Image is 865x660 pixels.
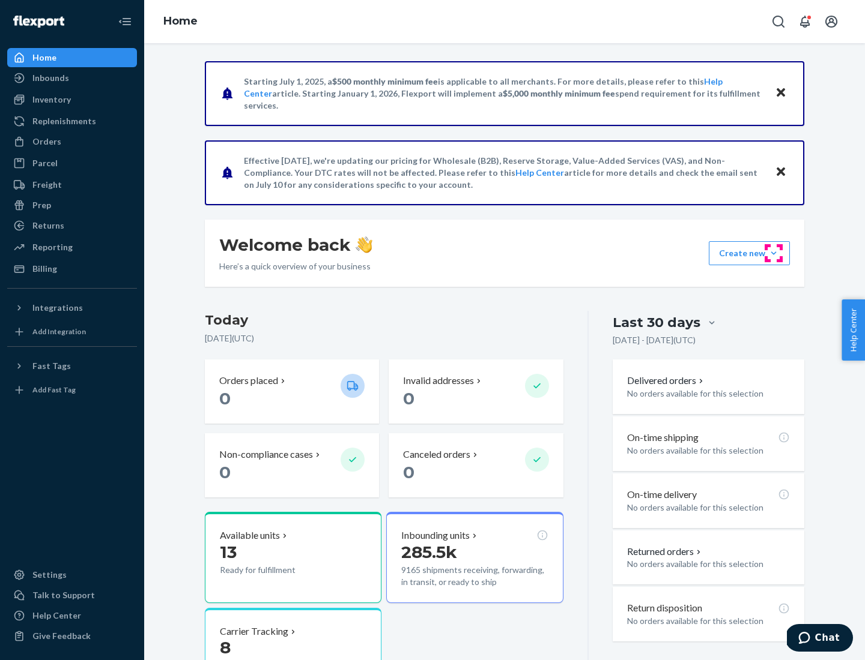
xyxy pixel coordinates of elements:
span: 0 [403,462,414,482]
p: Orders placed [219,374,278,388]
a: Freight [7,175,137,194]
div: Replenishments [32,115,96,127]
div: Settings [32,569,67,581]
button: Give Feedback [7,626,137,646]
div: Prep [32,199,51,211]
span: 13 [220,542,237,562]
button: Fast Tags [7,356,137,376]
iframe: Opens a widget where you can chat to one of our agents [787,624,853,654]
p: No orders available for this selection [627,615,790,627]
p: Invalid addresses [403,374,474,388]
p: Inbounding units [401,529,470,542]
button: Close [773,85,789,102]
h1: Welcome back [219,234,372,256]
button: Close Navigation [113,10,137,34]
button: Integrations [7,298,137,317]
span: 8 [220,637,231,658]
img: hand-wave emoji [356,236,372,253]
div: Returns [32,220,64,232]
p: Effective [DATE], we're updating our pricing for Wholesale (B2B), Reserve Storage, Value-Added Se... [244,155,763,191]
button: Invalid addresses 0 [389,359,563,424]
p: No orders available for this selection [627,388,790,400]
span: $500 monthly minimum fee [332,76,438,86]
span: $5,000 monthly minimum fee [503,88,615,98]
span: 0 [219,388,231,409]
button: Orders placed 0 [205,359,379,424]
a: Inbounds [7,68,137,88]
button: Help Center [842,299,865,361]
p: Non-compliance cases [219,448,313,461]
a: Billing [7,259,137,278]
span: 0 [403,388,414,409]
p: [DATE] ( UTC ) [205,332,563,344]
p: Available units [220,529,280,542]
button: Delivered orders [627,374,706,388]
a: Home [163,14,198,28]
div: Reporting [32,241,73,253]
div: Fast Tags [32,360,71,372]
div: Add Integration [32,326,86,337]
span: 0 [219,462,231,482]
button: Non-compliance cases 0 [205,433,379,497]
p: [DATE] - [DATE] ( UTC ) [613,334,696,346]
h3: Today [205,311,563,330]
button: Inbounding units285.5k9165 shipments receiving, forwarding, in transit, or ready to ship [386,512,563,603]
span: 285.5k [401,542,457,562]
a: Add Integration [7,322,137,341]
div: Billing [32,263,57,275]
button: Close [773,164,789,181]
a: Returns [7,216,137,235]
button: Open notifications [793,10,817,34]
p: On-time delivery [627,488,697,502]
div: Integrations [32,302,83,314]
p: No orders available for this selection [627,558,790,570]
a: Settings [7,565,137,584]
p: Ready for fulfillment [220,564,331,576]
button: Talk to Support [7,586,137,605]
ol: breadcrumbs [154,4,207,39]
a: Help Center [7,606,137,625]
button: Returned orders [627,545,703,559]
p: Return disposition [627,601,702,615]
a: Prep [7,196,137,215]
button: Available units13Ready for fulfillment [205,512,381,603]
div: Add Fast Tag [32,385,76,395]
div: Help Center [32,610,81,622]
button: Canceled orders 0 [389,433,563,497]
button: Open account menu [819,10,843,34]
div: Parcel [32,157,58,169]
a: Add Fast Tag [7,380,137,400]
a: Reporting [7,238,137,257]
div: Orders [32,136,61,148]
button: Create new [709,241,790,265]
p: On-time shipping [627,431,699,445]
p: Carrier Tracking [220,625,288,638]
a: Parcel [7,154,137,173]
div: Home [32,52,56,64]
p: 9165 shipments receiving, forwarding, in transit, or ready to ship [401,564,548,588]
p: No orders available for this selection [627,445,790,457]
a: Orders [7,132,137,151]
div: Last 30 days [613,313,700,332]
p: Here’s a quick overview of your business [219,260,372,272]
a: Help Center [515,167,564,178]
a: Inventory [7,90,137,109]
p: Starting July 1, 2025, a is applicable to all merchants. For more details, please refer to this a... [244,76,763,112]
div: Freight [32,179,62,191]
a: Home [7,48,137,67]
div: Inventory [32,94,71,106]
p: Canceled orders [403,448,470,461]
div: Talk to Support [32,589,95,601]
img: Flexport logo [13,16,64,28]
p: No orders available for this selection [627,502,790,514]
div: Inbounds [32,72,69,84]
button: Open Search Box [766,10,791,34]
div: Give Feedback [32,630,91,642]
a: Replenishments [7,112,137,131]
